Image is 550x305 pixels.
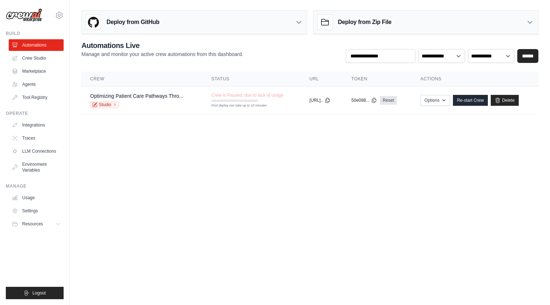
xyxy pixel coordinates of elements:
[212,92,284,98] span: Crew is Paused, due to lack of usage
[6,8,42,22] img: Logo
[9,192,64,204] a: Usage
[6,287,64,299] button: Logout
[9,52,64,64] a: Crew Studio
[9,218,64,230] button: Resources
[107,18,159,27] h3: Deploy from GitHub
[421,95,450,106] button: Options
[81,40,243,51] h2: Automations Live
[81,51,243,58] p: Manage and monitor your active crew automations from this dashboard.
[6,31,64,36] div: Build
[301,72,342,87] th: URL
[9,132,64,144] a: Traces
[9,145,64,157] a: LLM Connections
[9,39,64,51] a: Automations
[412,72,538,87] th: Actions
[203,72,301,87] th: Status
[81,72,203,87] th: Crew
[9,119,64,131] a: Integrations
[90,101,119,108] a: Studio
[9,65,64,77] a: Marketplace
[9,158,64,176] a: Environment Variables
[9,92,64,103] a: Tool Registry
[6,111,64,116] div: Operate
[22,221,43,227] span: Resources
[343,72,412,87] th: Token
[90,93,184,99] a: Optimizing Patient Care Pathways Thro...
[453,95,488,106] a: Re-start Crew
[6,183,64,189] div: Manage
[32,290,46,296] span: Logout
[9,79,64,90] a: Agents
[352,97,377,103] button: 50e098...
[380,96,397,105] a: Reset
[338,18,392,27] h3: Deploy from Zip File
[212,103,258,108] div: First deploy can take up to 10 minutes
[86,15,101,29] img: GitHub Logo
[491,95,519,106] a: Delete
[9,205,64,217] a: Settings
